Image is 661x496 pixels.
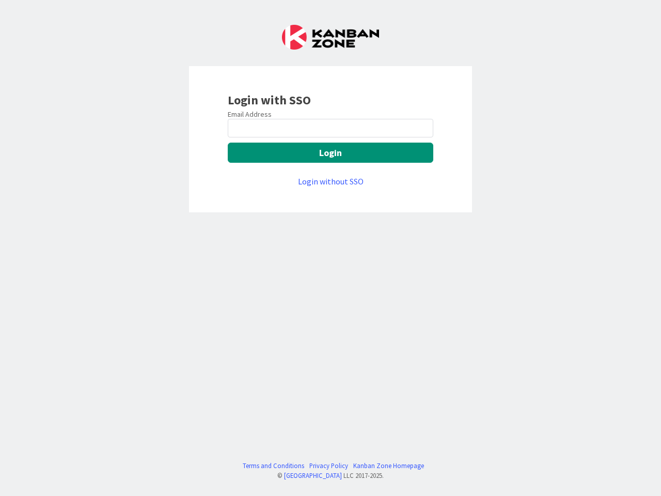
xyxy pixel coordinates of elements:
[353,461,424,471] a: Kanban Zone Homepage
[228,92,311,108] b: Login with SSO
[298,176,364,187] a: Login without SSO
[282,25,379,50] img: Kanban Zone
[228,110,272,119] label: Email Address
[238,471,424,481] div: © LLC 2017- 2025 .
[243,461,304,471] a: Terms and Conditions
[228,143,433,163] button: Login
[309,461,348,471] a: Privacy Policy
[284,471,342,479] a: [GEOGRAPHIC_DATA]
